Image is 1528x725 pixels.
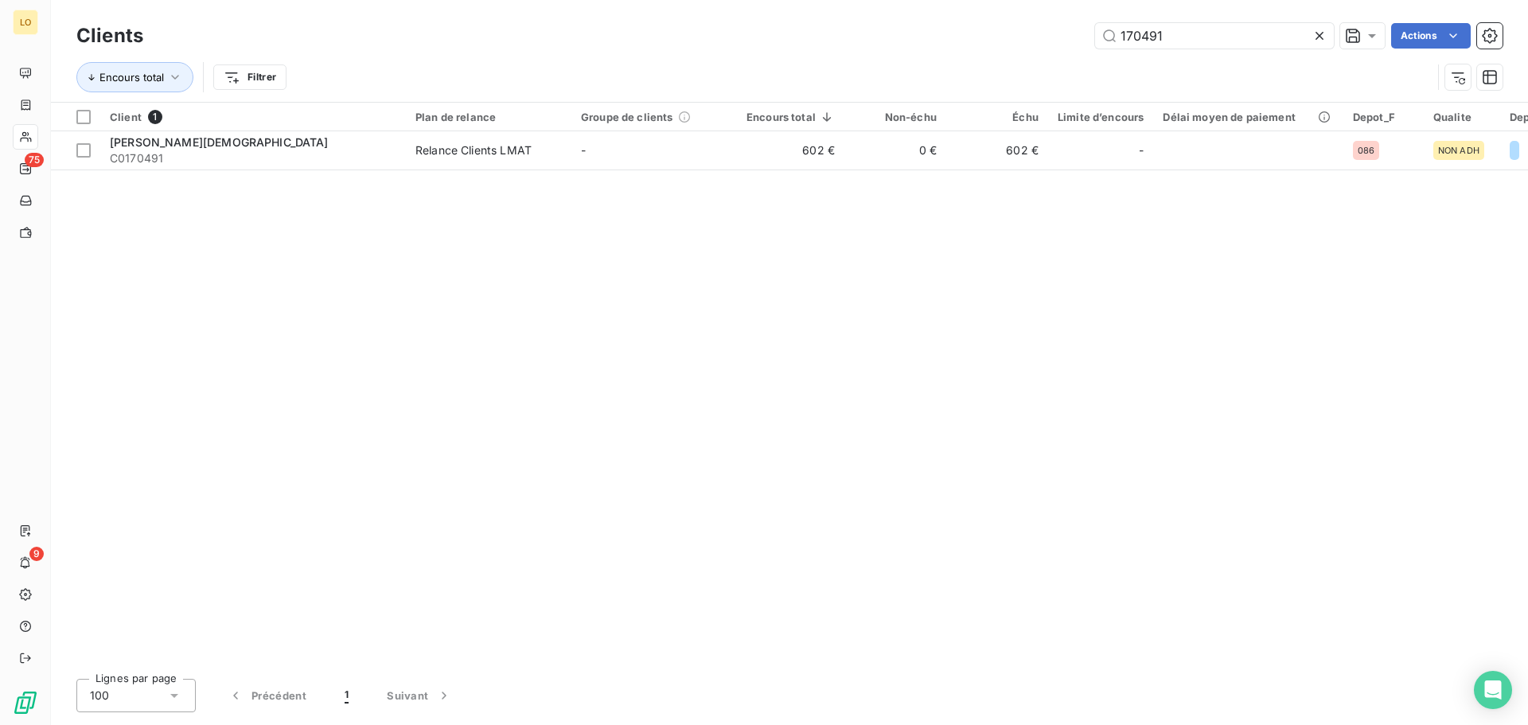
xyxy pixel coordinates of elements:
button: Filtrer [213,64,286,90]
td: 602 € [946,131,1048,170]
span: Groupe de clients [581,111,673,123]
div: LO [13,10,38,35]
div: Non-échu [854,111,937,123]
span: 086 [1358,146,1374,155]
span: [PERSON_NAME][DEMOGRAPHIC_DATA] [110,135,329,149]
span: - [581,143,586,157]
span: Client [110,111,142,123]
span: NON ADH [1438,146,1479,155]
span: 1 [345,688,349,704]
td: 0 € [844,131,946,170]
a: 75 [13,156,37,181]
button: Précédent [209,679,325,712]
h3: Clients [76,21,143,50]
button: Actions [1391,23,1471,49]
div: Open Intercom Messenger [1474,671,1512,709]
span: C0170491 [110,150,396,166]
div: Délai moyen de paiement [1163,111,1333,123]
img: Logo LeanPay [13,690,38,715]
button: 1 [325,679,368,712]
div: Limite d’encours [1058,111,1144,123]
input: Rechercher [1095,23,1334,49]
div: Échu [956,111,1039,123]
div: Encours total [746,111,835,123]
span: - [1139,142,1144,158]
div: Relance Clients LMAT [415,142,532,158]
span: Encours total [99,71,164,84]
span: 75 [25,153,44,167]
div: Plan de relance [415,111,562,123]
span: 9 [29,547,44,561]
span: 1 [148,110,162,124]
div: Depot_F [1353,111,1414,123]
td: 602 € [737,131,844,170]
div: Qualite [1433,111,1491,123]
span: 100 [90,688,109,704]
button: Encours total [76,62,193,92]
button: Suivant [368,679,471,712]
